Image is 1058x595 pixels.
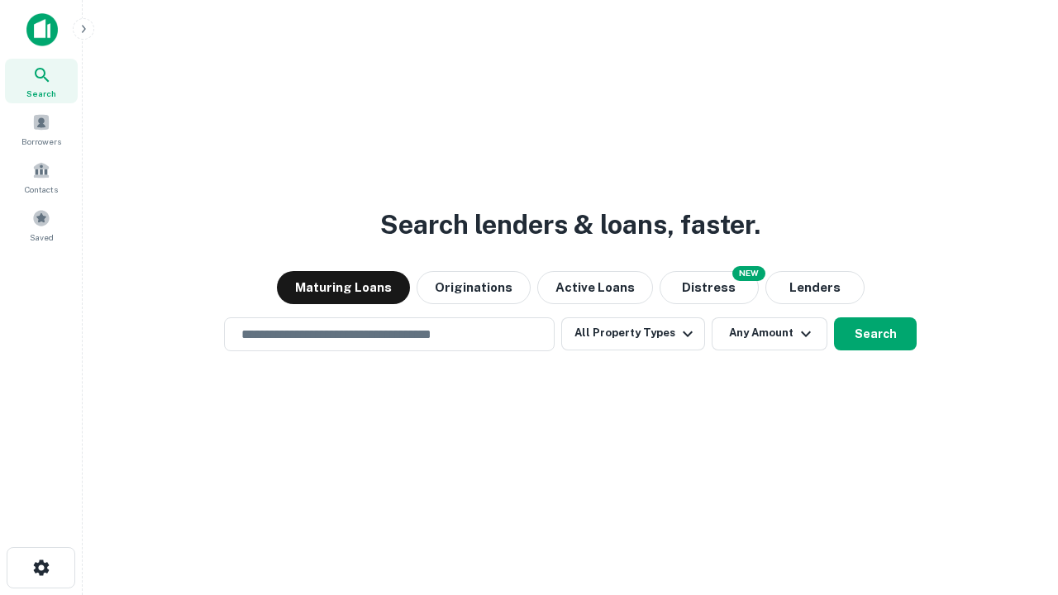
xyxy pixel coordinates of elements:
img: capitalize-icon.png [26,13,58,46]
button: Maturing Loans [277,271,410,304]
button: All Property Types [561,317,705,350]
a: Search [5,59,78,103]
span: Borrowers [21,135,61,148]
button: Originations [417,271,531,304]
a: Contacts [5,155,78,199]
button: Active Loans [537,271,653,304]
iframe: Chat Widget [975,463,1058,542]
button: Any Amount [712,317,827,350]
span: Search [26,87,56,100]
a: Borrowers [5,107,78,151]
span: Saved [30,231,54,244]
span: Contacts [25,183,58,196]
button: Search distressed loans with lien and other non-mortgage details. [660,271,759,304]
div: NEW [732,266,765,281]
button: Lenders [765,271,865,304]
a: Saved [5,202,78,247]
button: Search [834,317,917,350]
h3: Search lenders & loans, faster. [380,205,760,245]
